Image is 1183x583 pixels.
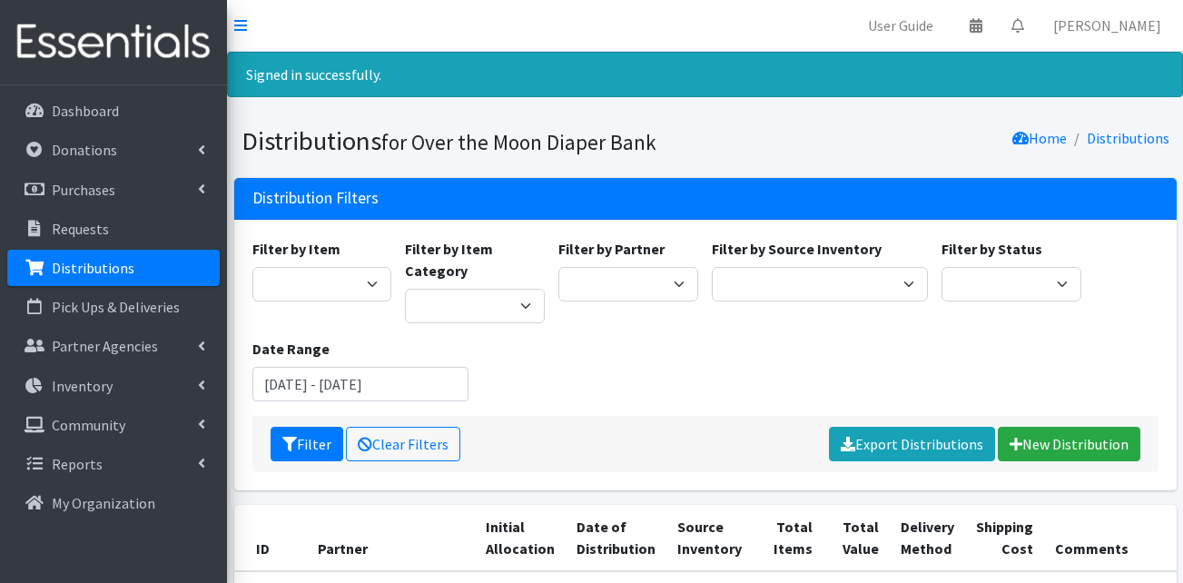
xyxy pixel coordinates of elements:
p: Inventory [52,377,113,395]
img: HumanEssentials [7,12,220,73]
small: for Over the Moon Diaper Bank [381,129,656,155]
p: Partner Agencies [52,337,158,355]
button: Filter [271,427,343,461]
h1: Distributions [242,125,699,157]
p: Reports [52,455,103,473]
label: Filter by Item [252,238,340,260]
p: Community [52,416,125,434]
th: Initial Allocation [475,505,566,571]
label: Filter by Partner [558,238,665,260]
a: Donations [7,132,220,168]
th: Partner [307,505,475,571]
th: Total Items [757,505,823,571]
a: Home [1012,129,1067,147]
a: User Guide [853,7,948,44]
a: Dashboard [7,93,220,129]
h3: Distribution Filters [252,189,379,208]
a: Inventory [7,368,220,404]
p: Distributions [52,259,134,277]
label: Filter by Item Category [405,238,545,282]
p: Purchases [52,181,115,199]
a: Reports [7,446,220,482]
a: Requests [7,211,220,247]
th: Source Inventory [666,505,757,571]
p: Pick Ups & Deliveries [52,298,180,316]
th: Total Value [823,505,890,571]
p: My Organization [52,494,155,512]
a: Partner Agencies [7,328,220,364]
label: Date Range [252,338,330,360]
a: Export Distributions [829,427,995,461]
input: January 1, 2011 - December 31, 2011 [252,367,468,401]
th: Delivery Method [890,505,965,571]
a: [PERSON_NAME] [1039,7,1176,44]
th: Shipping Cost [965,505,1044,571]
p: Dashboard [52,102,119,120]
a: New Distribution [998,427,1140,461]
a: Community [7,407,220,443]
label: Filter by Source Inventory [712,238,882,260]
p: Requests [52,220,109,238]
a: Distributions [1087,129,1169,147]
a: Clear Filters [346,427,460,461]
a: Purchases [7,172,220,208]
p: Donations [52,141,117,159]
div: Signed in successfully. [227,52,1183,97]
a: Distributions [7,250,220,286]
a: Pick Ups & Deliveries [7,289,220,325]
label: Filter by Status [941,238,1042,260]
th: ID [234,505,307,571]
a: My Organization [7,485,220,521]
th: Date of Distribution [566,505,666,571]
